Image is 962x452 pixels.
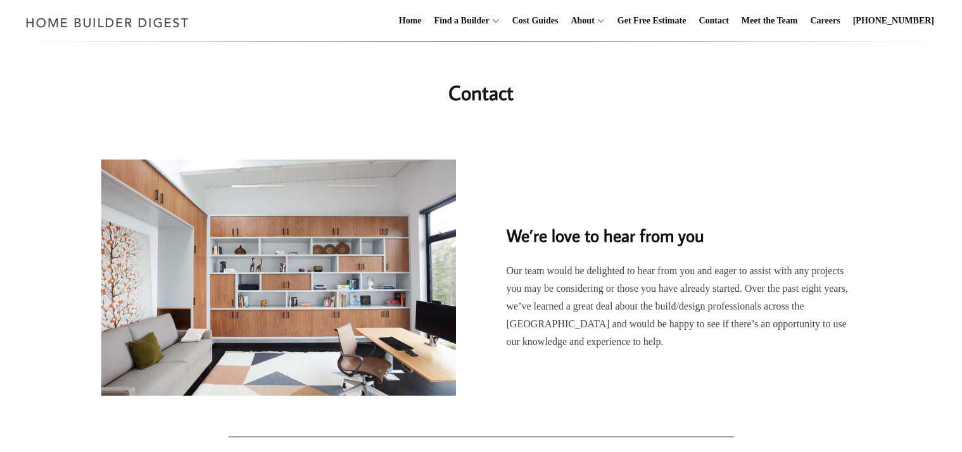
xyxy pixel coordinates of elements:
[20,10,194,35] img: Home Builder Digest
[507,262,861,351] p: Our team would be delighted to hear from you and eager to assist with any projects you may be con...
[693,1,733,41] a: Contact
[394,1,427,41] a: Home
[429,1,490,41] a: Find a Builder
[507,204,861,248] h2: We’re love to hear from you
[229,77,734,108] h1: Contact
[612,1,692,41] a: Get Free Estimate
[507,1,564,41] a: Cost Guides
[806,1,845,41] a: Careers
[737,1,803,41] a: Meet the Team
[566,1,594,41] a: About
[848,1,939,41] a: [PHONE_NUMBER]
